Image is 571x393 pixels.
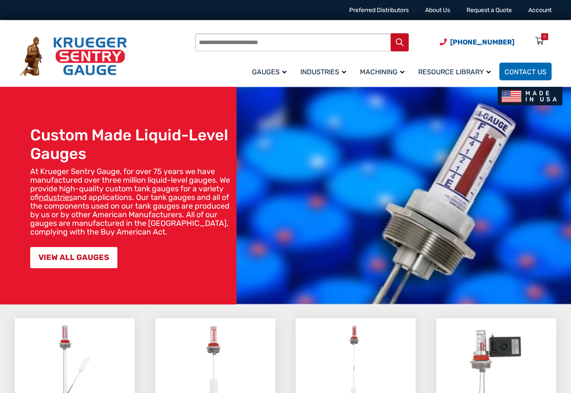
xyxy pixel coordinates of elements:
img: Krueger Sentry Gauge [20,37,127,76]
a: Account [528,6,552,14]
p: At Krueger Sentry Gauge, for over 75 years we have manufactured over three million liquid-level g... [30,167,232,236]
span: Resource Library [418,68,491,76]
a: Industries [295,61,355,82]
span: Industries [300,68,346,76]
div: 0 [543,33,546,40]
a: Resource Library [413,61,499,82]
a: Machining [355,61,413,82]
span: [PHONE_NUMBER] [450,38,514,46]
a: VIEW ALL GAUGES [30,247,117,268]
a: Preferred Distributors [349,6,409,14]
span: Gauges [252,68,287,76]
h1: Custom Made Liquid-Level Gauges [30,126,232,163]
img: Made In USA [498,87,562,105]
a: Request a Quote [467,6,512,14]
a: About Us [425,6,450,14]
a: Contact Us [499,63,552,80]
a: Phone Number (920) 434-8860 [440,37,514,48]
img: bg_hero_bannerksentry [237,87,571,304]
span: Contact Us [505,68,546,76]
span: Machining [360,68,404,76]
a: Gauges [247,61,295,82]
a: industries [39,193,73,202]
